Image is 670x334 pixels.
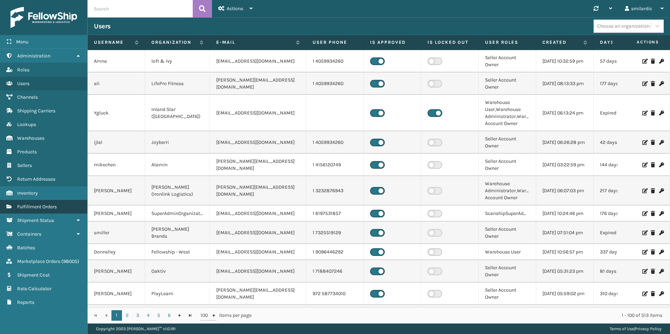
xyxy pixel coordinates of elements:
[145,222,210,244] td: [PERSON_NAME] Brands
[594,206,651,222] td: 176 days
[651,111,655,116] i: Delete
[642,291,647,296] i: Edit
[88,260,145,283] td: [PERSON_NAME]
[88,244,145,260] td: Donnelley
[536,222,594,244] td: [DATE] 07:51:04 pm
[17,121,36,127] span: Lookups
[659,59,663,64] i: Change Password
[642,269,647,274] i: Edit
[659,111,663,116] i: Change Password
[306,260,364,283] td: 1 7188407246
[200,310,252,321] span: items per page
[306,305,364,327] td: 1 4059934260
[659,291,663,296] i: Change Password
[594,131,651,154] td: 42 days
[594,283,651,305] td: 310 days
[485,39,529,46] label: User Roles
[651,269,655,274] i: Delete
[17,204,57,210] span: Fulfillment Orders
[659,230,663,235] i: Change Password
[210,260,306,283] td: [EMAIL_ADDRESS][DOMAIN_NAME]
[610,323,662,334] div: |
[306,131,364,154] td: 1 4059934260
[536,260,594,283] td: [DATE] 05:31:23 pm
[594,260,651,283] td: 81 days
[185,310,196,321] a: Go to the last page
[88,283,145,305] td: [PERSON_NAME]
[210,50,306,72] td: [EMAIL_ADDRESS][DOMAIN_NAME]
[594,222,651,244] td: Expired
[536,283,594,305] td: [DATE] 05:59:02 pm
[536,131,594,154] td: [DATE] 06:26:28 pm
[88,50,145,72] td: Amna
[200,312,211,319] span: 100
[479,260,536,283] td: Seller Account Owner
[175,310,185,321] a: Go to the next page
[642,140,647,145] i: Edit
[479,72,536,95] td: Seller Account Owner
[151,39,196,46] label: Organization
[651,230,655,235] i: Delete
[651,162,655,167] i: Delete
[17,94,38,100] span: Channels
[88,131,145,154] td: ijlal
[659,188,663,193] i: Change Password
[145,260,210,283] td: Oaktiv
[210,206,306,222] td: [EMAIL_ADDRESS][DOMAIN_NAME]
[210,131,306,154] td: [EMAIL_ADDRESS][DOMAIN_NAME]
[651,188,655,193] i: Delete
[635,326,662,331] a: Privacy Policy
[594,305,651,327] td: 42 days
[313,39,357,46] label: User phone
[594,176,651,206] td: 217 days
[479,131,536,154] td: Seller Account Owner
[659,269,663,274] i: Change Password
[17,231,41,237] span: Containers
[88,95,145,131] td: Ygluck
[306,50,364,72] td: 1 4059934260
[17,286,52,292] span: Rate Calculator
[143,310,153,321] a: 4
[642,111,647,116] i: Edit
[479,154,536,176] td: Seller Account Owner
[542,39,580,46] label: Created
[536,305,594,327] td: [DATE] 06:25:40 pm
[88,176,145,206] td: [PERSON_NAME]
[306,154,364,176] td: 1 4156120749
[210,154,306,176] td: [PERSON_NAME][EMAIL_ADDRESS][DOMAIN_NAME]
[145,283,210,305] td: PlayLearn
[651,140,655,145] i: Delete
[17,217,54,223] span: Shipment Status
[536,95,594,131] td: [DATE] 06:13:24 pm
[17,108,55,114] span: Shipping Carriers
[16,39,28,45] span: Menu
[306,206,364,222] td: 1 6197531857
[17,81,29,86] span: Users
[17,176,55,182] span: Return Addresses
[370,39,415,46] label: Is Approved
[306,176,364,206] td: 1 3232876943
[651,291,655,296] i: Delete
[594,50,651,72] td: 57 days
[659,250,663,255] i: Change Password
[594,72,651,95] td: 177 days
[479,305,536,327] td: Seller Account Owner
[17,135,45,141] span: Warehouses
[642,230,647,235] i: Edit
[306,222,364,244] td: 1 7325519129
[306,244,364,260] td: 1 9096446292
[594,154,651,176] td: 144 days
[145,95,210,131] td: Inland Star ([GEOGRAPHIC_DATA])
[536,72,594,95] td: [DATE] 08:13:33 pm
[651,211,655,216] i: Delete
[216,39,293,46] label: E-mail
[111,310,122,321] a: 1
[536,244,594,260] td: [DATE] 10:56:57 pm
[479,244,536,260] td: Warehouse User
[153,310,164,321] a: 5
[145,244,210,260] td: Fellowship - West
[88,154,145,176] td: mikechen
[210,72,306,95] td: [PERSON_NAME][EMAIL_ADDRESS][DOMAIN_NAME]
[17,53,50,59] span: Administration
[17,67,29,73] span: Roles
